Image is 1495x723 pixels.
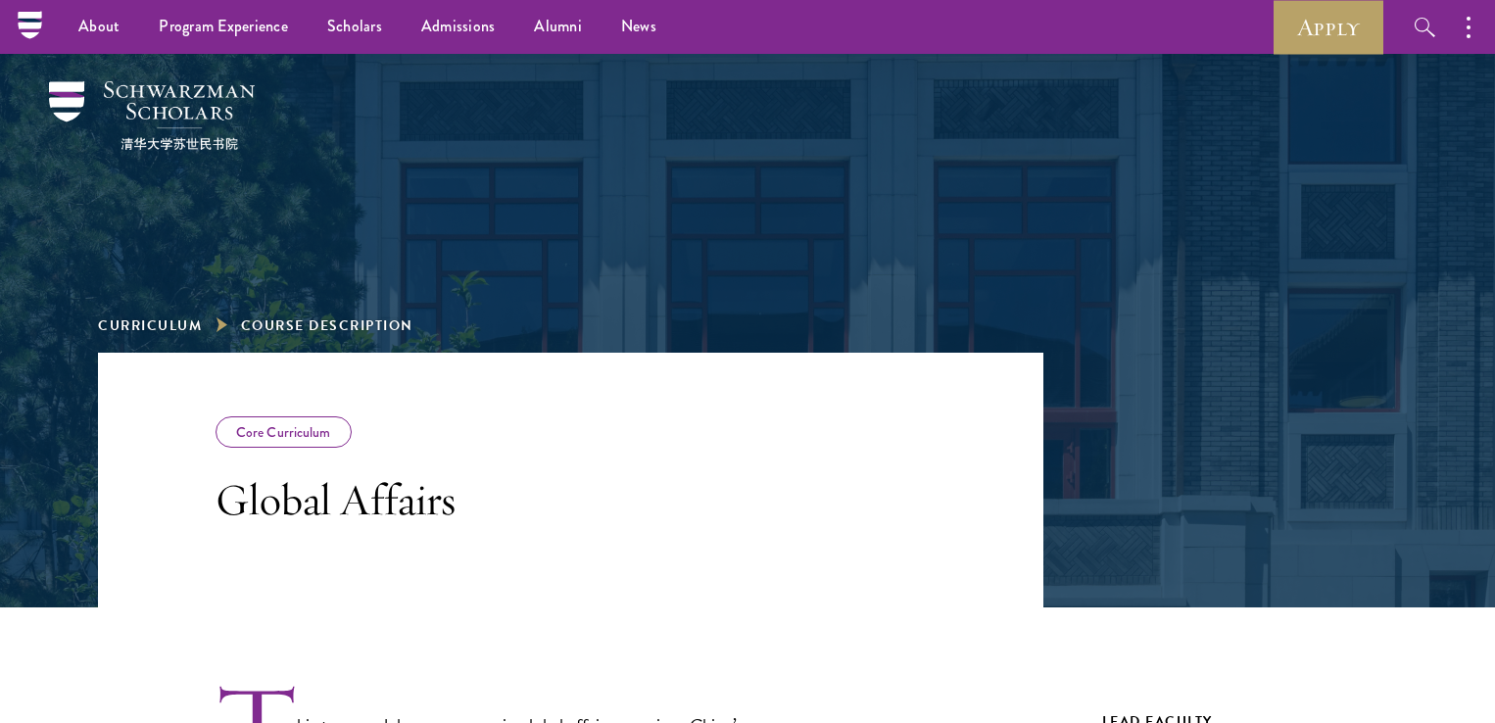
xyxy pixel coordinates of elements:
[216,472,774,527] h3: Global Affairs
[98,315,202,336] a: Curriculum
[241,315,413,336] span: Course Description
[216,416,352,448] div: Core Curriculum
[49,81,255,150] img: Schwarzman Scholars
